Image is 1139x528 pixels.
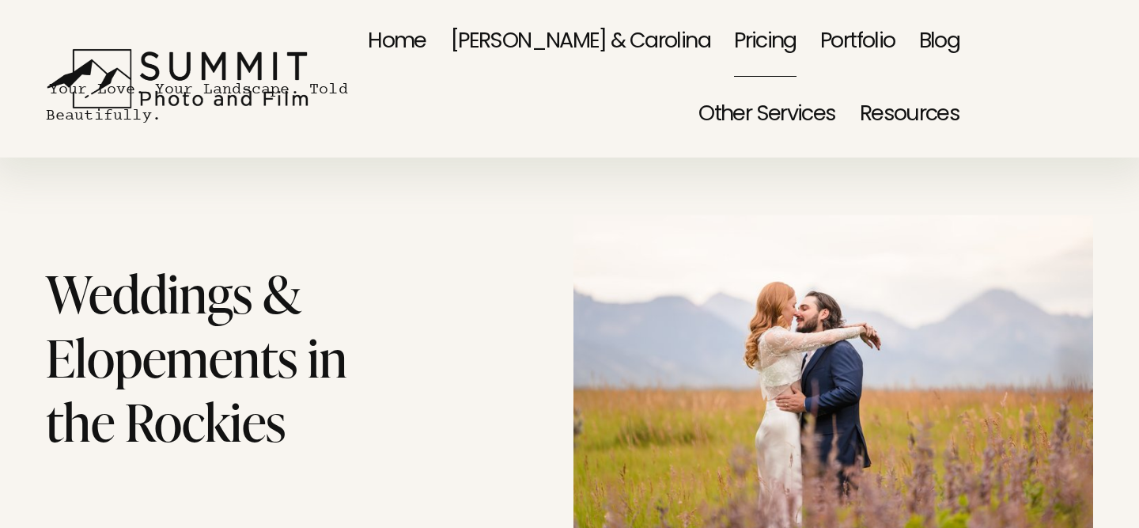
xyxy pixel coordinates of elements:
[698,81,835,150] span: Other Services
[919,6,960,78] a: Blog
[368,6,426,78] a: Home
[820,6,895,78] a: Portfolio
[698,78,835,151] a: folder dropdown
[734,6,797,78] a: Pricing
[46,261,389,453] h1: Weddings & Elopements in the Rockies
[450,6,710,78] a: [PERSON_NAME] & Carolina
[46,48,319,109] img: Summit Photo and Film
[860,81,959,150] span: Resources
[860,78,959,151] a: folder dropdown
